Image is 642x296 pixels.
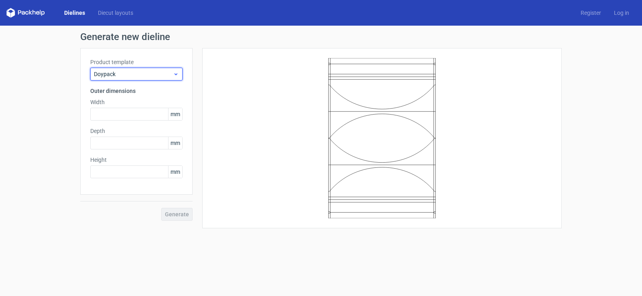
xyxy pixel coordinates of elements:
h1: Generate new dieline [80,32,562,42]
a: Log in [607,9,636,17]
a: Diecut layouts [91,9,140,17]
label: Width [90,98,183,106]
label: Height [90,156,183,164]
a: Register [574,9,607,17]
span: mm [168,166,182,178]
span: Doypack [94,70,173,78]
h3: Outer dimensions [90,87,183,95]
span: mm [168,108,182,120]
label: Depth [90,127,183,135]
a: Dielines [58,9,91,17]
span: mm [168,137,182,149]
label: Product template [90,58,183,66]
